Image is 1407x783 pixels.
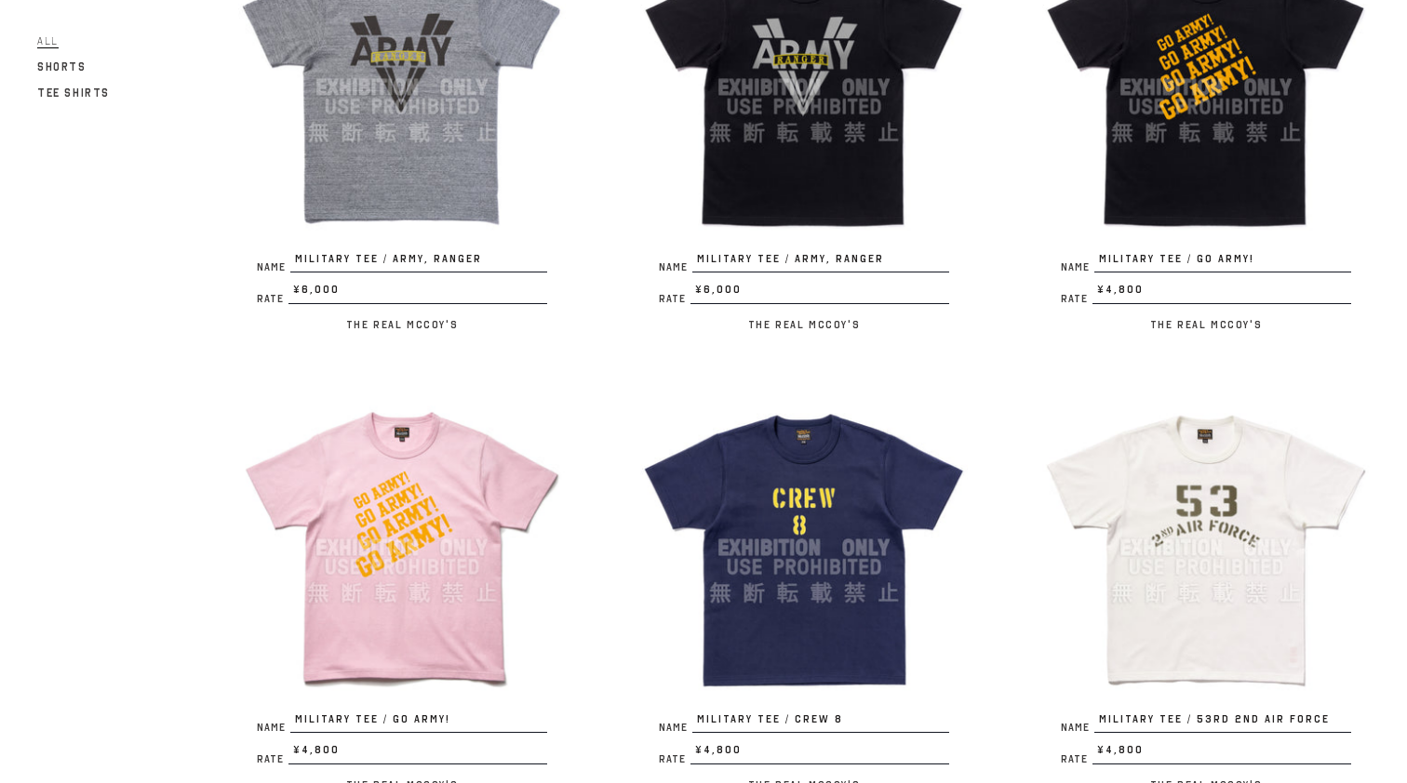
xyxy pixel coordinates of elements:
[37,60,87,73] span: Shorts
[290,711,547,734] span: MILITARY TEE / GO ARMY!
[659,294,690,304] span: Rate
[37,82,110,104] a: Tee Shirts
[257,754,288,764] span: Rate
[640,313,968,336] p: The Real McCoy's
[1094,251,1351,273] span: MILITARY TEE / GO ARMY!
[37,56,87,78] a: Shorts
[659,723,692,733] span: Name
[1042,384,1370,711] img: MILITARY TEE / 53rd 2nd AIR FORCE
[290,251,547,273] span: MILITARY TEE / ARMY, RANGER
[37,30,59,52] a: All
[1061,723,1094,733] span: Name
[659,754,690,764] span: Rate
[659,262,692,272] span: Name
[257,294,288,304] span: Rate
[1042,313,1370,336] p: The Real McCoy's
[1092,742,1351,764] span: ¥4,800
[690,282,949,304] span: ¥6,000
[640,384,968,711] img: MILITARY TEE / CREW 8
[692,251,949,273] span: MILITARY TEE / ARMY, RANGER
[1061,262,1094,272] span: Name
[288,282,547,304] span: ¥6,000
[690,742,949,764] span: ¥4,800
[1092,282,1351,304] span: ¥4,800
[257,723,290,733] span: Name
[37,86,110,100] span: Tee Shirts
[692,711,949,734] span: MILITARY TEE / CREW 8
[1061,754,1092,764] span: Rate
[288,742,547,764] span: ¥4,800
[238,313,566,336] p: The Real McCoy's
[238,384,566,711] img: MILITARY TEE / GO ARMY!
[1061,294,1092,304] span: Rate
[37,34,59,48] span: All
[1094,711,1351,734] span: MILITARY TEE / 53rd 2nd AIR FORCE
[257,262,290,272] span: Name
